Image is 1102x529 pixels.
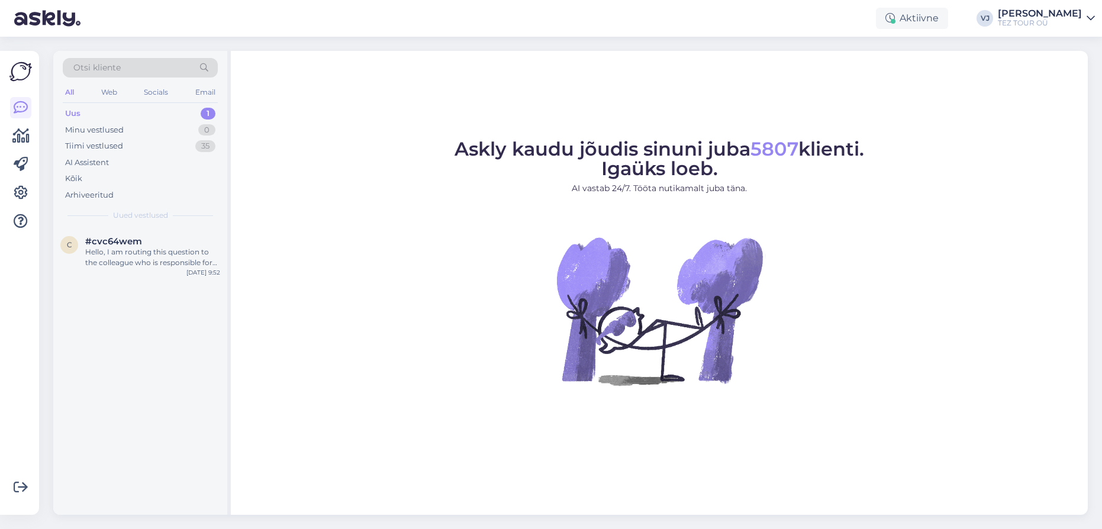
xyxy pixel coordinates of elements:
[201,108,215,120] div: 1
[998,9,1082,18] div: [PERSON_NAME]
[750,137,798,160] span: 5807
[63,85,76,100] div: All
[85,247,220,268] div: Hello, I am routing this question to the colleague who is responsible for this topic. The reply m...
[998,18,1082,28] div: TEZ TOUR OÜ
[99,85,120,100] div: Web
[455,182,864,195] p: AI vastab 24/7. Tööta nutikamalt juba täna.
[9,60,32,83] img: Askly Logo
[65,108,80,120] div: Uus
[455,137,864,180] span: Askly kaudu jõudis sinuni juba klienti. Igaüks loeb.
[65,189,114,201] div: Arhiveeritud
[186,268,220,277] div: [DATE] 9:52
[65,173,82,185] div: Kõik
[198,124,215,136] div: 0
[141,85,170,100] div: Socials
[553,204,766,417] img: No Chat active
[67,240,72,249] span: c
[73,62,121,74] span: Otsi kliente
[85,236,142,247] span: #cvc64wem
[193,85,218,100] div: Email
[65,157,109,169] div: AI Assistent
[977,10,993,27] div: VJ
[65,124,124,136] div: Minu vestlused
[65,140,123,152] div: Tiimi vestlused
[998,9,1095,28] a: [PERSON_NAME]TEZ TOUR OÜ
[113,210,168,221] span: Uued vestlused
[876,8,948,29] div: Aktiivne
[195,140,215,152] div: 35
